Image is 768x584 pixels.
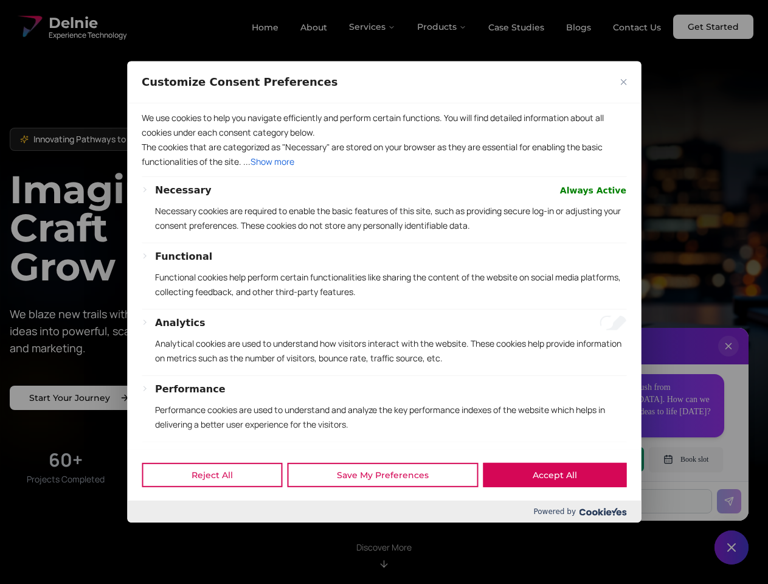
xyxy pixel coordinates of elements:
[560,183,626,198] span: Always Active
[155,403,626,432] p: Performance cookies are used to understand and analyze the key performance indexes of the website...
[155,183,212,198] button: Necessary
[155,204,626,233] p: Necessary cookies are required to enable the basic features of this site, such as providing secur...
[142,140,626,169] p: The cookies that are categorized as "Necessary" are stored on your browser as they are essential ...
[155,270,626,299] p: Functional cookies help perform certain functionalities like sharing the content of the website o...
[142,463,282,487] button: Reject All
[600,316,626,330] input: Enable Analytics
[155,382,226,397] button: Performance
[620,79,626,85] img: Close
[142,111,626,140] p: We use cookies to help you navigate efficiently and perform certain functions. You will find deta...
[287,463,478,487] button: Save My Preferences
[127,501,641,523] div: Powered by
[155,249,212,264] button: Functional
[155,316,206,330] button: Analytics
[579,508,626,516] img: Cookieyes logo
[483,463,626,487] button: Accept All
[251,155,294,169] button: Show more
[142,75,337,89] span: Customize Consent Preferences
[155,336,626,366] p: Analytical cookies are used to understand how visitors interact with the website. These cookies h...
